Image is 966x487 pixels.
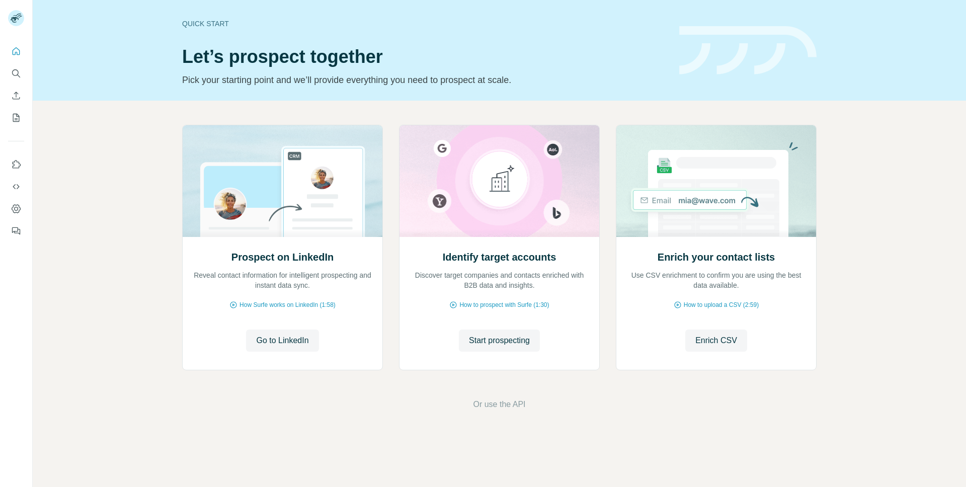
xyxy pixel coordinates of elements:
button: Dashboard [8,200,24,218]
img: Prospect on LinkedIn [182,125,383,237]
h1: Let’s prospect together [182,47,667,67]
button: Use Surfe API [8,178,24,196]
button: My lists [8,109,24,127]
img: Identify target accounts [399,125,600,237]
button: Enrich CSV [8,87,24,105]
span: Start prospecting [469,335,530,347]
h2: Enrich your contact lists [658,250,775,264]
p: Use CSV enrichment to confirm you are using the best data available. [626,270,806,290]
p: Reveal contact information for intelligent prospecting and instant data sync. [193,270,372,290]
button: Quick start [8,42,24,60]
img: banner [679,26,817,75]
span: How to prospect with Surfe (1:30) [459,300,549,309]
button: Use Surfe on LinkedIn [8,155,24,174]
div: Quick start [182,19,667,29]
button: Or use the API [473,398,525,411]
button: Feedback [8,222,24,240]
p: Discover target companies and contacts enriched with B2B data and insights. [410,270,589,290]
h2: Prospect on LinkedIn [231,250,334,264]
span: Enrich CSV [695,335,737,347]
button: Search [8,64,24,83]
span: Go to LinkedIn [256,335,308,347]
span: How to upload a CSV (2:59) [684,300,759,309]
span: How Surfe works on LinkedIn (1:58) [239,300,336,309]
button: Enrich CSV [685,330,747,352]
img: Enrich your contact lists [616,125,817,237]
p: Pick your starting point and we’ll provide everything you need to prospect at scale. [182,73,667,87]
button: Start prospecting [459,330,540,352]
button: Go to LinkedIn [246,330,318,352]
h2: Identify target accounts [443,250,556,264]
